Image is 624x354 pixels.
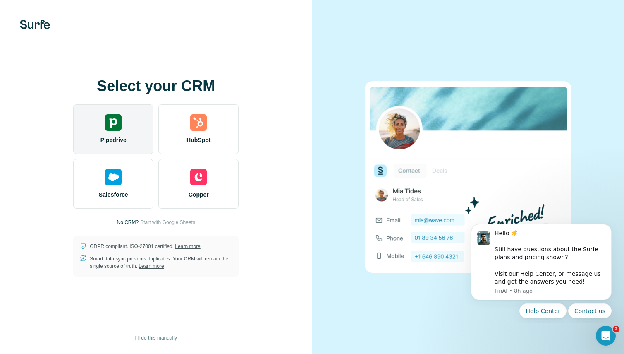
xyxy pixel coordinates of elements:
p: GDPR compliant. ISO-27001 certified. [90,243,200,250]
span: 2 [613,326,619,332]
iframe: Intercom notifications message [459,217,624,323]
p: Smart data sync prevents duplicates. Your CRM will remain the single source of truth. [90,255,232,270]
span: HubSpot [186,136,210,144]
img: pipedrive's logo [105,114,122,131]
h1: Select your CRM [73,78,239,94]
iframe: Intercom live chat [596,326,616,346]
img: hubspot's logo [190,114,207,131]
img: none image [365,81,571,273]
button: Start with Google Sheets [140,219,195,226]
a: Learn more [139,263,164,269]
span: Salesforce [99,190,128,199]
a: Learn more [175,243,200,249]
button: I’ll do this manually [129,332,183,344]
p: No CRM? [117,219,139,226]
img: copper's logo [190,169,207,185]
span: Pipedrive [100,136,127,144]
img: Surfe's logo [20,20,50,29]
span: I’ll do this manually [135,334,177,342]
img: salesforce's logo [105,169,122,185]
span: Copper [189,190,209,199]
